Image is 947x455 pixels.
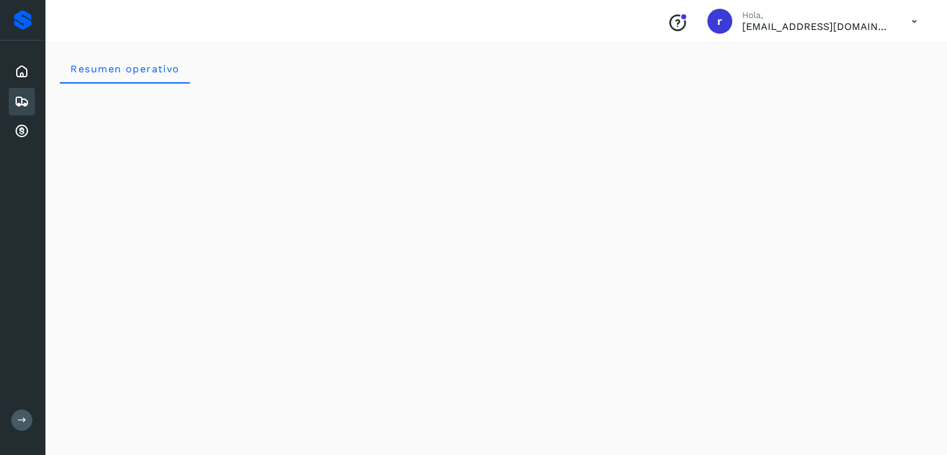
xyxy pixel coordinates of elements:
p: romanreyes@tumsa.com.mx [742,21,892,32]
span: Resumen operativo [70,63,180,75]
div: Inicio [9,58,35,85]
div: Cuentas por cobrar [9,118,35,145]
div: Embarques [9,88,35,115]
p: Hola, [742,10,892,21]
